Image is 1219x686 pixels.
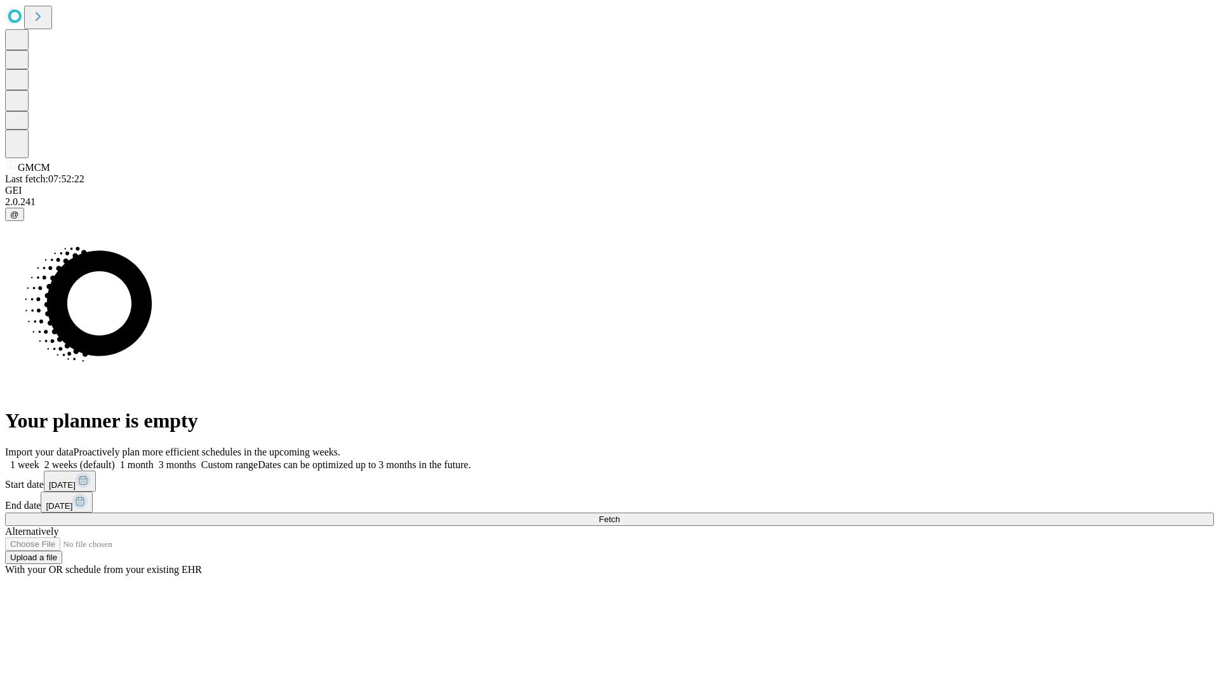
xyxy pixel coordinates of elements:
[5,208,24,221] button: @
[41,492,93,513] button: [DATE]
[5,409,1214,433] h1: Your planner is empty
[5,551,62,564] button: Upload a file
[5,513,1214,526] button: Fetch
[599,514,620,524] span: Fetch
[18,162,50,173] span: GMCM
[5,185,1214,196] div: GEI
[44,471,96,492] button: [DATE]
[120,459,154,470] span: 1 month
[46,501,72,511] span: [DATE]
[5,564,202,575] span: With your OR schedule from your existing EHR
[5,492,1214,513] div: End date
[5,447,74,457] span: Import your data
[5,173,84,184] span: Last fetch: 07:52:22
[44,459,115,470] span: 2 weeks (default)
[49,480,76,490] span: [DATE]
[201,459,258,470] span: Custom range
[159,459,196,470] span: 3 months
[10,210,19,219] span: @
[5,526,58,537] span: Alternatively
[5,196,1214,208] div: 2.0.241
[258,459,470,470] span: Dates can be optimized up to 3 months in the future.
[10,459,39,470] span: 1 week
[5,471,1214,492] div: Start date
[74,447,340,457] span: Proactively plan more efficient schedules in the upcoming weeks.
